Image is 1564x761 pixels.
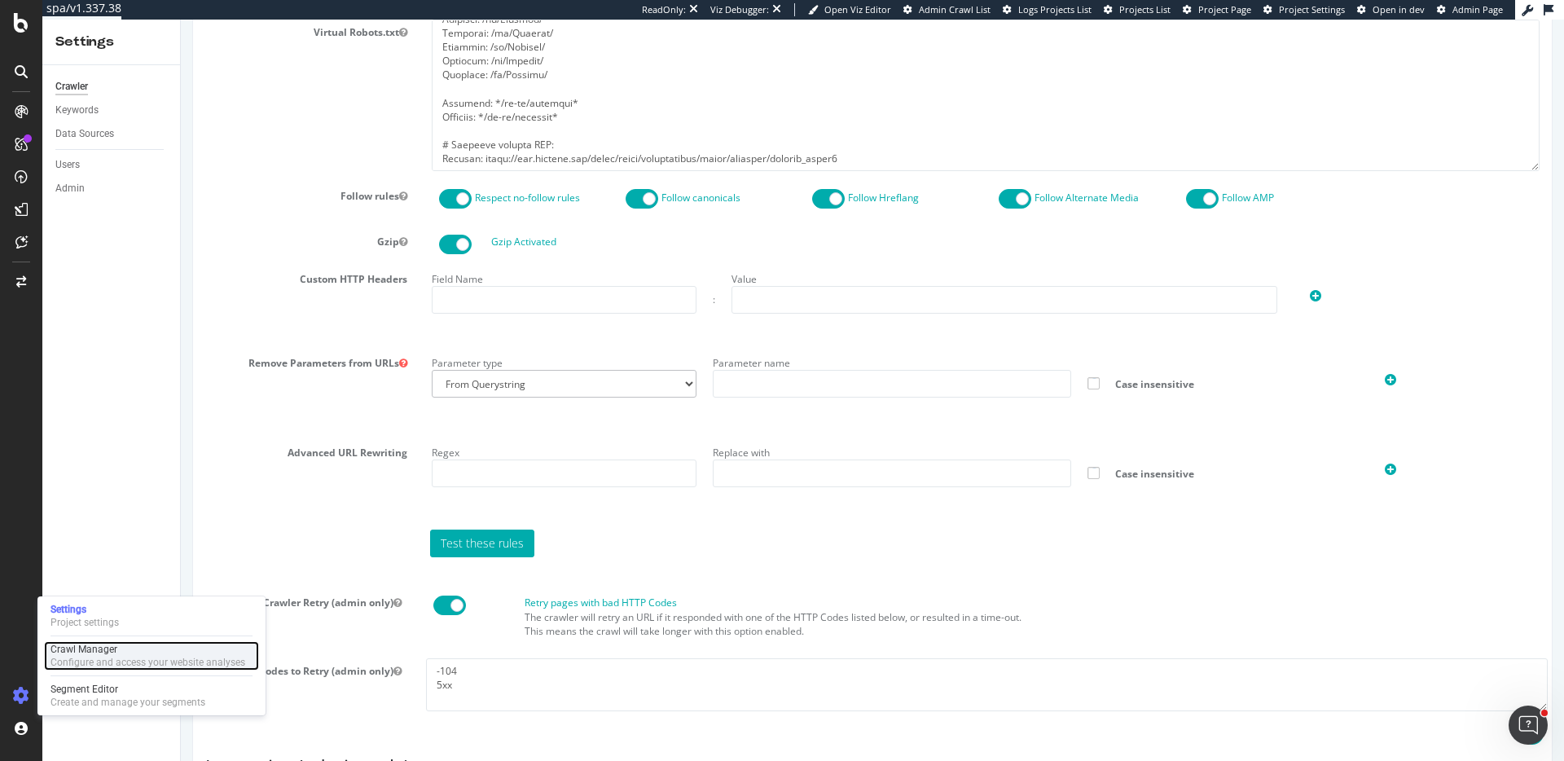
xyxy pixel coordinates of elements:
a: Open Viz Editor [808,3,891,16]
span: Case insensitive [922,447,1163,461]
span: Case insensitive [922,358,1163,372]
a: Crawler [55,78,169,95]
div: Project settings [51,616,119,629]
button: Gzip [218,215,226,229]
span: Open Viz Editor [824,3,891,15]
label: Gzip [12,209,239,229]
div: Data Sources [55,125,114,143]
div: Segment Editor [51,683,205,696]
iframe: Intercom live chat [1509,706,1548,745]
div: ReadOnly: [642,3,686,16]
a: Data Sources [55,125,169,143]
div: Settings [51,603,119,616]
a: Keywords [55,102,169,119]
span: Projects List [1119,3,1171,15]
label: Parameter name [532,331,609,350]
label: Retry pages with bad HTTP Codes [344,576,496,590]
label: Field Name [251,247,302,266]
label: Parameter type [251,331,322,350]
div: Crawl Manager [51,643,245,656]
span: Logs Projects List [1018,3,1092,15]
button: HTTP Codes to Retry (admin only) [213,644,221,658]
label: HTTP Codes to Retry (admin only) [4,639,233,658]
span: Admin Page [1452,3,1503,15]
div: Settings [55,33,167,51]
a: Users [55,156,169,174]
h3: Javascript (admin only) [24,737,1359,758]
a: Admin [55,180,169,197]
div: Create and manage your segments [51,696,205,709]
span: Project Settings [1279,3,1345,15]
textarea: -104 5xx [245,639,1367,692]
label: Follow canonicals [481,171,560,185]
label: Gzip Activated [310,215,376,229]
label: Replace with [532,420,589,440]
label: Follow rules [12,164,239,183]
div: : [532,273,534,287]
label: Custom HTTP Headers [12,247,239,266]
a: Projects List [1104,3,1171,16]
label: Advanced URL Rewriting [12,420,239,440]
a: Admin Crawl List [903,3,991,16]
span: Project Page [1198,3,1251,15]
button: Crawler Retry (admin only) [213,576,221,590]
a: Project Settings [1263,3,1345,16]
label: Remove Parameters from URLs [12,331,239,350]
label: Crawler Retry (admin only) [4,570,233,590]
label: Respect no-follow rules [294,171,399,185]
span: Open in dev [1373,3,1425,15]
label: Regex [251,420,279,440]
label: Follow AMP [1041,171,1093,185]
label: Value [551,247,576,266]
button: Follow rules [218,169,226,183]
a: Project Page [1183,3,1251,16]
a: Admin Page [1437,3,1503,16]
button: Virtual Robots.txt [218,6,226,20]
a: Open in dev [1357,3,1425,16]
a: Logs Projects List [1003,3,1092,16]
label: Follow Alternate Media [854,171,958,185]
a: Crawl ManagerConfigure and access your website analyses [44,641,259,671]
label: Follow Hreflang [667,171,738,185]
div: Crawler [55,78,88,95]
div: Admin [55,180,85,197]
div: Keywords [55,102,99,119]
a: Test these rules [249,510,354,538]
span: Admin Crawl List [919,3,991,15]
div: Users [55,156,80,174]
p: The crawler will retry an URL if it responded with one of the HTTP Codes listed below, or resulte... [344,591,1367,618]
div: Configure and access your website analyses [51,656,245,669]
a: Segment EditorCreate and manage your segments [44,681,259,710]
a: SettingsProject settings [44,601,259,631]
div: Viz Debugger: [710,3,769,16]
